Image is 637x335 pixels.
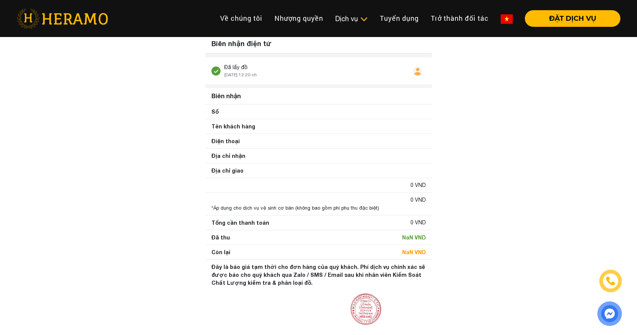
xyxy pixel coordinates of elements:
[605,275,616,287] img: phone-icon
[501,14,513,24] img: vn-flag.png
[211,152,245,160] div: Địa chỉ nhận
[410,181,426,189] div: 0 VND
[600,270,621,292] a: phone-icon
[402,248,426,256] div: NaN VND
[224,72,257,77] span: [DATE] 12:20 ch
[211,137,240,145] div: Điện thoại
[211,248,230,256] div: Còn lại
[525,10,620,27] button: ĐẶT DỊCH VỤ
[346,290,385,329] img: seals.png
[211,205,379,211] span: *Áp dụng cho dịch vụ vệ sinh cơ bản (không bao gồm phí phụ thu đặc biệt)
[211,122,255,130] div: Tên khách hàng
[268,10,329,26] a: Nhượng quyền
[214,10,268,26] a: Về chúng tôi
[402,233,426,241] div: NaN VND
[211,108,219,116] div: Số
[425,10,495,26] a: Trở thành đối tác
[519,15,620,22] a: ĐẶT DỊCH VỤ
[211,219,269,227] div: Tổng cần thanh toán
[335,14,368,24] div: Dịch vụ
[211,66,221,76] img: stick.svg
[374,10,425,26] a: Tuyển dụng
[17,9,108,28] img: heramo-logo.png
[208,88,429,103] div: Biên nhận
[211,263,426,287] div: Đây là báo giá tạm thời cho đơn hàng của quý khách. Phí dịch vụ chính xác sẽ được báo cho quý khá...
[211,233,230,241] div: Đã thu
[205,34,432,54] div: Biên nhận điện tử
[410,219,426,227] div: 0 VND
[224,63,257,71] div: Đã lấy đồ
[413,66,422,76] img: user.svg
[410,196,426,204] div: 0 VND
[360,15,368,23] img: subToggleIcon
[211,167,244,174] div: Địa chỉ giao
